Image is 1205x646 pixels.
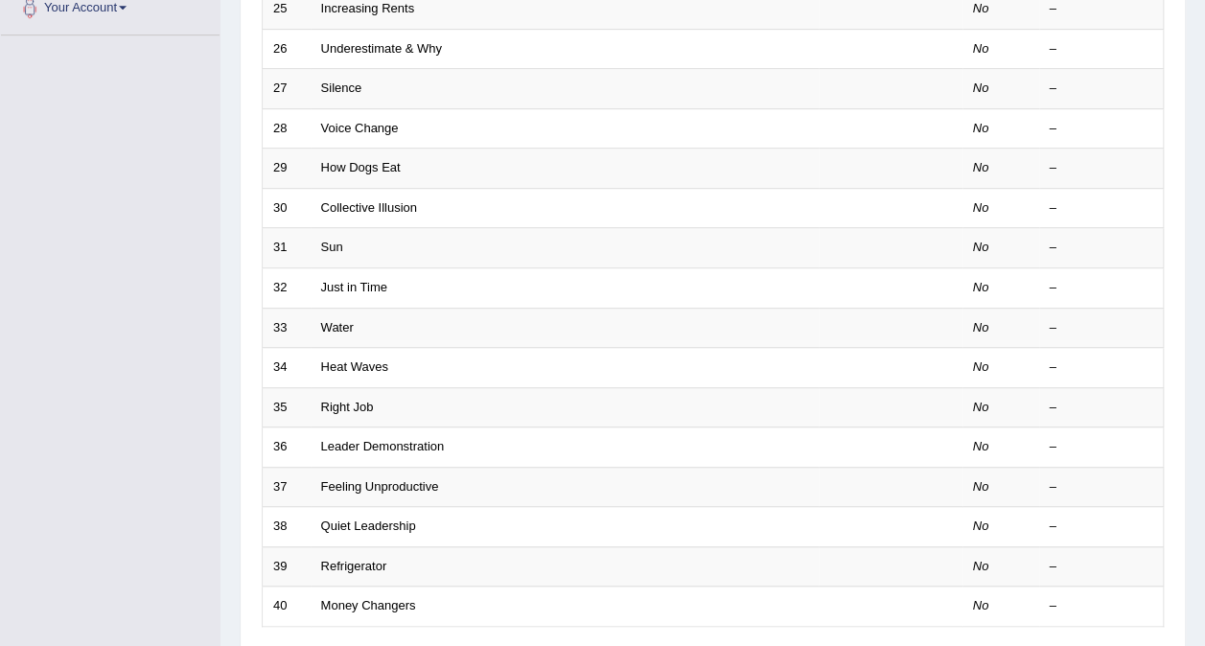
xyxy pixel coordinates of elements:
[263,308,311,348] td: 33
[1050,40,1153,58] div: –
[973,479,989,494] em: No
[973,200,989,215] em: No
[321,280,387,294] a: Just in Time
[973,81,989,95] em: No
[1050,80,1153,98] div: –
[973,240,989,254] em: No
[321,400,374,414] a: Right Job
[321,200,417,215] a: Collective Illusion
[321,519,416,533] a: Quiet Leadership
[1050,478,1153,496] div: –
[263,427,311,468] td: 36
[973,160,989,174] em: No
[973,519,989,533] em: No
[321,479,439,494] a: Feeling Unproductive
[263,267,311,308] td: 32
[1050,438,1153,456] div: –
[321,41,442,56] a: Underestimate & Why
[321,598,416,612] a: Money Changers
[321,81,362,95] a: Silence
[263,348,311,388] td: 34
[1050,319,1153,337] div: –
[321,121,399,135] a: Voice Change
[1050,518,1153,536] div: –
[973,598,989,612] em: No
[973,41,989,56] em: No
[321,160,401,174] a: How Dogs Eat
[973,121,989,135] em: No
[263,108,311,149] td: 28
[973,359,989,374] em: No
[263,387,311,427] td: 35
[321,359,388,374] a: Heat Waves
[1050,120,1153,138] div: –
[973,400,989,414] em: No
[263,149,311,189] td: 29
[321,320,354,335] a: Water
[1050,199,1153,218] div: –
[263,188,311,228] td: 30
[1050,159,1153,177] div: –
[973,320,989,335] em: No
[321,439,445,453] a: Leader Demonstration
[973,280,989,294] em: No
[321,1,415,15] a: Increasing Rents
[263,587,311,627] td: 40
[1050,597,1153,615] div: –
[973,439,989,453] em: No
[263,228,311,268] td: 31
[263,507,311,547] td: 38
[1050,358,1153,377] div: –
[263,69,311,109] td: 27
[1050,279,1153,297] div: –
[321,240,343,254] a: Sun
[1050,239,1153,257] div: –
[973,559,989,573] em: No
[263,467,311,507] td: 37
[1050,558,1153,576] div: –
[321,559,387,573] a: Refrigerator
[263,546,311,587] td: 39
[263,29,311,69] td: 26
[973,1,989,15] em: No
[1050,399,1153,417] div: –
